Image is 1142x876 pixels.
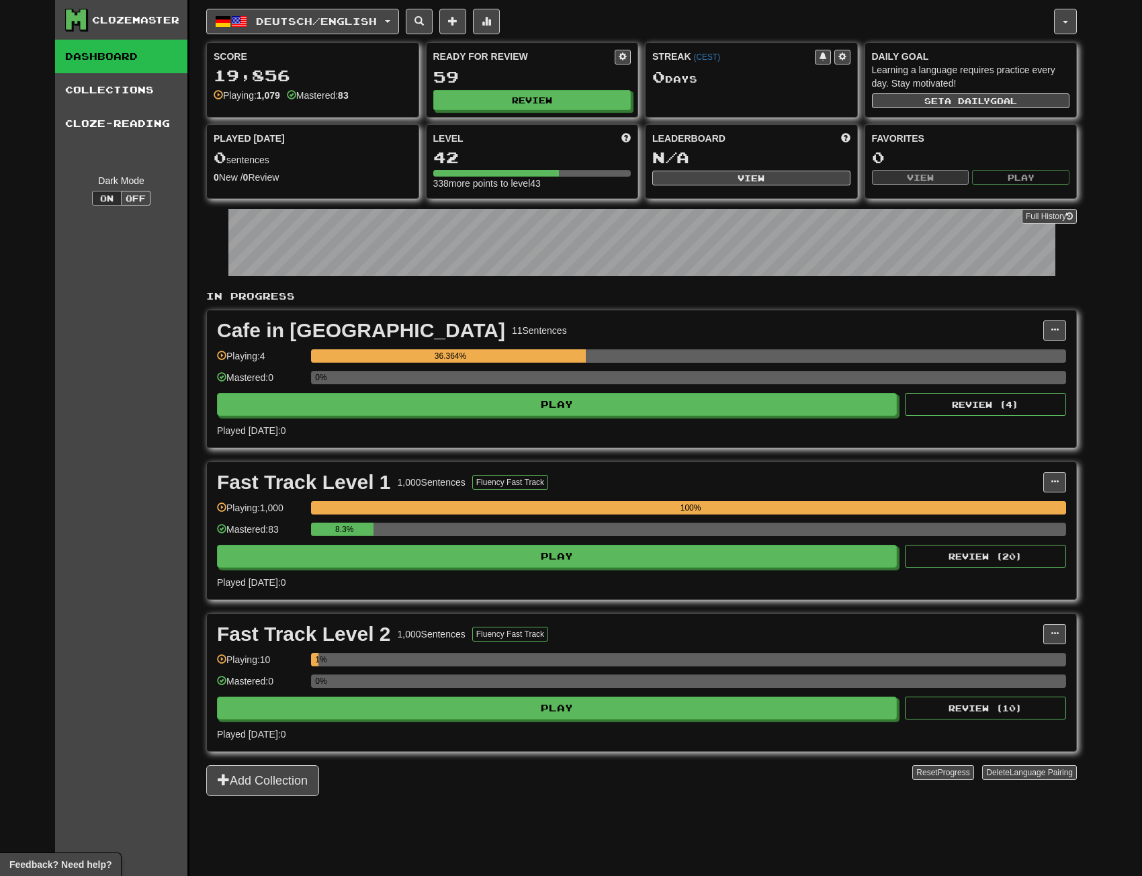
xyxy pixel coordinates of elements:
button: Fluency Fast Track [472,627,548,642]
div: Playing: 10 [217,653,304,675]
button: Search sentences [406,9,433,34]
span: Score more points to level up [621,132,631,145]
div: Cafe in [GEOGRAPHIC_DATA] [217,320,505,341]
span: Deutsch / English [256,15,377,27]
div: Mastered: 0 [217,371,304,393]
a: Full History [1022,209,1077,224]
div: sentences [214,149,412,167]
div: 8.3% [315,523,374,536]
div: Playing: 4 [217,349,304,371]
div: Day s [652,69,850,86]
div: 1,000 Sentences [398,476,466,489]
button: Fluency Fast Track [472,475,548,490]
button: Play [217,697,897,719]
button: Review (10) [905,697,1066,719]
a: (CEST) [693,52,720,62]
div: 1% [315,653,318,666]
div: Playing: [214,89,280,102]
button: DeleteLanguage Pairing [982,765,1077,780]
button: Off [121,191,150,206]
button: On [92,191,122,206]
strong: 0 [214,172,219,183]
span: Level [433,132,464,145]
div: 11 Sentences [512,324,567,337]
button: Play [972,170,1069,185]
div: 19,856 [214,67,412,84]
div: Daily Goal [872,50,1070,63]
div: Fast Track Level 2 [217,624,391,644]
div: 338 more points to level 43 [433,177,631,190]
strong: 0 [243,172,249,183]
div: Mastered: 83 [217,523,304,545]
div: Learning a language requires practice every day. Stay motivated! [872,63,1070,90]
div: Favorites [872,132,1070,145]
span: Language Pairing [1010,768,1073,777]
button: Review (20) [905,545,1066,568]
div: 36.364% [315,349,585,363]
div: Mastered: 0 [217,674,304,697]
div: 1,000 Sentences [398,627,466,641]
span: Open feedback widget [9,858,112,871]
button: Review (4) [905,393,1066,416]
span: This week in points, UTC [841,132,850,145]
span: Played [DATE]: 0 [217,577,285,588]
button: Seta dailygoal [872,93,1070,108]
div: Clozemaster [92,13,179,27]
div: 0 [872,149,1070,166]
span: 0 [214,148,226,167]
div: New / Review [214,171,412,184]
div: Playing: 1,000 [217,501,304,523]
span: Progress [938,768,970,777]
span: Played [DATE]: 0 [217,729,285,740]
button: Play [217,545,897,568]
div: 100% [315,501,1066,515]
button: View [872,170,969,185]
span: a daily [945,96,990,105]
div: Fast Track Level 1 [217,472,391,492]
div: Dark Mode [65,174,177,187]
span: Leaderboard [652,132,726,145]
button: Play [217,393,897,416]
div: Mastered: [287,89,349,102]
div: 59 [433,69,631,85]
span: N/A [652,148,689,167]
p: In Progress [206,290,1077,303]
button: Add Collection [206,765,319,796]
a: Cloze-Reading [55,107,187,140]
button: Deutsch/English [206,9,399,34]
button: Add sentence to collection [439,9,466,34]
button: ResetProgress [912,765,973,780]
div: 42 [433,149,631,166]
div: Score [214,50,412,63]
button: More stats [473,9,500,34]
a: Dashboard [55,40,187,73]
span: Played [DATE] [214,132,285,145]
button: Review [433,90,631,110]
span: 0 [652,67,665,86]
div: Streak [652,50,815,63]
strong: 83 [338,90,349,101]
a: Collections [55,73,187,107]
button: View [652,171,850,185]
span: Played [DATE]: 0 [217,425,285,436]
div: Ready for Review [433,50,615,63]
strong: 1,079 [257,90,280,101]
